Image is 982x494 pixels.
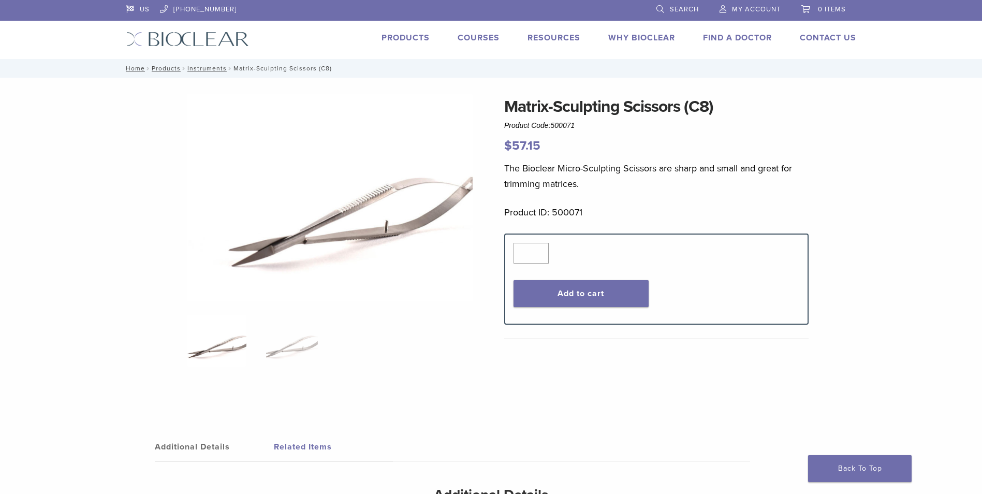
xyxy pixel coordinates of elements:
a: Resources [527,33,580,43]
a: Instruments [187,65,227,72]
a: Products [152,65,181,72]
a: Find A Doctor [703,33,772,43]
span: 0 items [818,5,846,13]
span: Product Code: [504,121,575,129]
p: The Bioclear Micro-Sculpting Scissors are sharp and small and great for trimming matrices. [504,161,809,192]
span: Search [670,5,699,13]
a: Related Items [274,432,393,461]
img: Matrix-Sculpting Scissors (C8) - Image 2 [266,315,318,367]
button: Add to cart [514,280,649,307]
span: / [181,66,187,71]
a: Home [123,65,145,72]
span: My Account [732,5,781,13]
a: Contact Us [800,33,856,43]
span: 500071 [551,121,575,129]
nav: Matrix-Sculpting Scissors (C8) [119,59,864,78]
a: Courses [458,33,500,43]
img: Bioclear [126,32,249,47]
img: Clark Matrix Sculpting Scissors-2.1 [187,94,473,301]
bdi: 57.15 [504,138,540,153]
p: Product ID: 500071 [504,205,809,220]
a: Products [382,33,430,43]
span: / [145,66,152,71]
a: Back To Top [808,455,912,482]
a: Why Bioclear [608,33,675,43]
h1: Matrix-Sculpting Scissors (C8) [504,94,809,119]
a: Additional Details [155,432,274,461]
span: / [227,66,233,71]
span: $ [504,138,512,153]
img: Clark-Matrix-Sculpting-Scissors-2-e1548843179353-324x324.jpg [187,315,246,367]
